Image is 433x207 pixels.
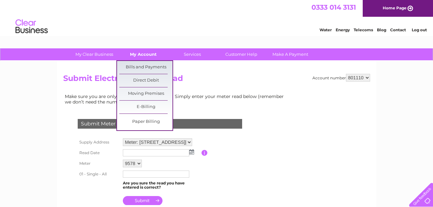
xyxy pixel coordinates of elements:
img: ... [189,149,194,154]
a: Contact [390,27,406,32]
a: My Account [117,48,170,60]
div: Submit Meter Read [78,119,242,129]
a: Blog [377,27,386,32]
td: Are you sure the read you have entered is correct? [121,179,202,192]
a: Moving Premises [119,87,172,100]
a: Bills and Payments [119,61,172,74]
img: logo.png [15,17,48,36]
a: Water [320,27,332,32]
th: 01 - Single - All [76,169,121,179]
th: Supply Address [76,137,121,148]
a: E-Billing [119,101,172,113]
a: Energy [336,27,350,32]
th: Read Date [76,148,121,158]
div: Clear Business is a trading name of Verastar Limited (registered in [GEOGRAPHIC_DATA] No. 3667643... [64,4,369,31]
a: Telecoms [354,27,373,32]
input: Information [202,150,208,156]
a: My Clear Business [68,48,121,60]
a: Make A Payment [264,48,317,60]
a: Direct Debit [119,74,172,87]
th: Meter [76,158,121,169]
div: Account number [312,74,370,82]
td: Make sure you are only paying for what you use. Simply enter your meter read below (remember we d... [63,92,289,106]
input: Submit [123,196,162,205]
a: Customer Help [215,48,268,60]
a: Log out [412,27,427,32]
a: Services [166,48,219,60]
a: Paper Billing [119,115,172,128]
h2: Submit Electricity Meter Read [63,74,370,86]
a: 0333 014 3131 [311,3,356,11]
